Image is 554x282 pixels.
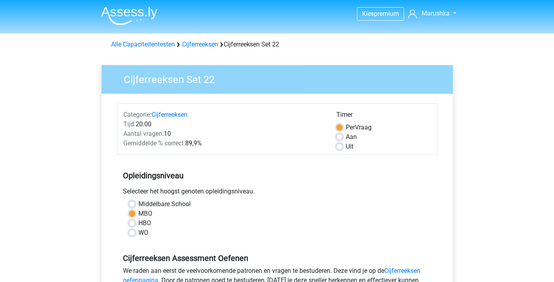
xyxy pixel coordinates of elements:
[111,41,175,48] a: Alle Capaciteitentesten
[101,6,157,25] img: Assessly
[405,9,459,18] a: Marushka
[117,129,330,139] div: 10
[123,253,431,263] h5: Cijferreeksen Assessment Oefenen
[336,110,431,123] div: Timer
[346,132,357,142] label: Aan
[374,10,399,17] span: premium
[123,120,136,128] span: Tijd:
[123,139,185,147] span: Gemiddelde % correct:
[138,228,148,238] label: WO
[346,123,372,132] label: Vraag
[138,218,151,228] label: HBO
[123,111,151,118] span: Categorie:
[346,124,355,131] span: Per
[151,111,188,118] a: Cijferreeksen
[422,10,450,17] span: Marushka
[114,70,447,86] h3: Cijferreeksen Set 22
[117,187,437,199] div: Selecteer het hoogst genoten opleidingsniveau.
[362,10,374,17] span: Kies
[123,130,164,137] span: Aantal vragen:
[346,142,353,151] label: Uit
[138,209,152,218] label: MBO
[182,41,218,48] a: Cijferreeksen
[108,40,447,49] div: Cijferreeksen Set 22
[357,8,404,19] a: Kiespremium
[123,168,431,183] h5: Opleidingsniveau
[117,120,330,129] div: 20:00
[138,199,191,209] label: Middelbare School
[117,139,330,148] div: 89,9%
